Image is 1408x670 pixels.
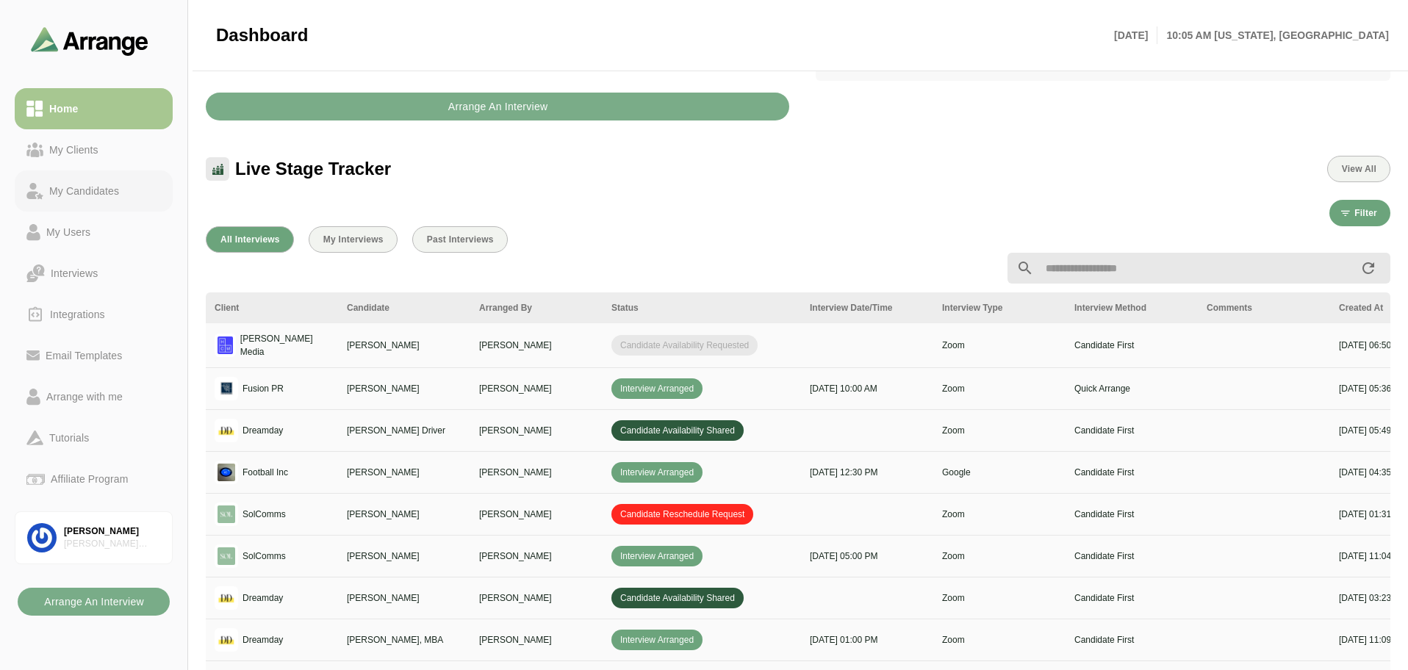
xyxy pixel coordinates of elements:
[45,264,104,282] div: Interviews
[40,223,96,241] div: My Users
[15,335,173,376] a: Email Templates
[942,424,1057,437] p: Zoom
[479,508,594,521] p: [PERSON_NAME]
[215,502,238,526] img: logo
[347,591,461,605] p: [PERSON_NAME]
[1114,26,1157,44] p: [DATE]
[206,93,789,120] button: Arrange An Interview
[15,253,173,294] a: Interviews
[18,588,170,616] button: Arrange An Interview
[611,588,744,608] span: Candidate Availability Shared
[43,100,84,118] div: Home
[1359,259,1377,277] i: appended action
[43,182,125,200] div: My Candidates
[45,470,134,488] div: Affiliate Program
[43,141,104,159] div: My Clients
[64,525,160,538] div: [PERSON_NAME]
[243,550,286,563] p: SolComms
[347,301,461,314] div: Candidate
[942,382,1057,395] p: Zoom
[479,550,594,563] p: [PERSON_NAME]
[611,301,792,314] div: Status
[309,226,398,253] button: My Interviews
[15,294,173,335] a: Integrations
[215,334,236,357] img: logo
[243,466,288,479] p: Football Inc
[611,462,703,483] span: Interview Arranged
[215,377,238,400] img: logo
[243,508,286,521] p: SolComms
[31,26,148,55] img: arrangeai-name-small-logo.4d2b8aee.svg
[1074,591,1189,605] p: Candidate First
[942,339,1057,352] p: Zoom
[235,158,391,180] span: Live Stage Tracker
[1074,382,1189,395] p: Quick Arrange
[942,508,1057,521] p: Zoom
[1354,208,1377,218] span: Filter
[43,429,95,447] div: Tutorials
[611,420,744,441] span: Candidate Availability Shared
[240,332,329,359] p: [PERSON_NAME] Media
[412,226,508,253] button: Past Interviews
[1074,424,1189,437] p: Candidate First
[810,466,924,479] p: [DATE] 12:30 PM
[215,628,238,652] img: logo
[215,586,238,610] img: logo
[611,504,753,525] span: Candidate Reschedule Request
[942,591,1057,605] p: Zoom
[206,226,294,253] button: All Interviews
[1074,508,1189,521] p: Candidate First
[479,382,594,395] p: [PERSON_NAME]
[15,376,173,417] a: Arrange with me
[64,538,160,550] div: [PERSON_NAME] Associates
[243,591,283,605] p: Dreamday
[15,88,173,129] a: Home
[347,466,461,479] p: [PERSON_NAME]
[942,633,1057,646] p: Zoom
[243,633,283,646] p: Dreamday
[1074,633,1189,646] p: Candidate First
[942,466,1057,479] p: Google
[810,382,924,395] p: [DATE] 10:00 AM
[15,511,173,564] a: [PERSON_NAME][PERSON_NAME] Associates
[243,424,283,437] p: Dreamday
[426,234,494,245] span: Past Interviews
[215,461,238,484] img: logo
[479,466,594,479] p: [PERSON_NAME]
[1207,301,1321,314] div: Comments
[479,591,594,605] p: [PERSON_NAME]
[1329,200,1390,226] button: Filter
[1074,339,1189,352] p: Candidate First
[215,419,238,442] img: logo
[15,417,173,458] a: Tutorials
[15,170,173,212] a: My Candidates
[347,424,461,437] p: [PERSON_NAME] Driver
[611,630,703,650] span: Interview Arranged
[810,550,924,563] p: [DATE] 05:00 PM
[347,633,461,646] p: [PERSON_NAME], MBA
[40,347,128,364] div: Email Templates
[220,234,280,245] span: All Interviews
[1157,26,1389,44] p: 10:05 AM [US_STATE], [GEOGRAPHIC_DATA]
[243,382,284,395] p: Fusion PR
[479,301,594,314] div: Arranged By
[43,588,144,616] b: Arrange An Interview
[942,550,1057,563] p: Zoom
[1074,550,1189,563] p: Candidate First
[1341,164,1376,174] span: View All
[15,129,173,170] a: My Clients
[347,339,461,352] p: [PERSON_NAME]
[942,301,1057,314] div: Interview Type
[810,633,924,646] p: [DATE] 01:00 PM
[810,301,924,314] div: Interview Date/Time
[216,24,308,46] span: Dashboard
[40,388,129,406] div: Arrange with me
[15,458,173,500] a: Affiliate Program
[347,550,461,563] p: [PERSON_NAME]
[215,301,329,314] div: Client
[1327,156,1390,182] button: View All
[448,93,548,120] b: Arrange An Interview
[479,339,594,352] p: [PERSON_NAME]
[479,633,594,646] p: [PERSON_NAME]
[479,424,594,437] p: [PERSON_NAME]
